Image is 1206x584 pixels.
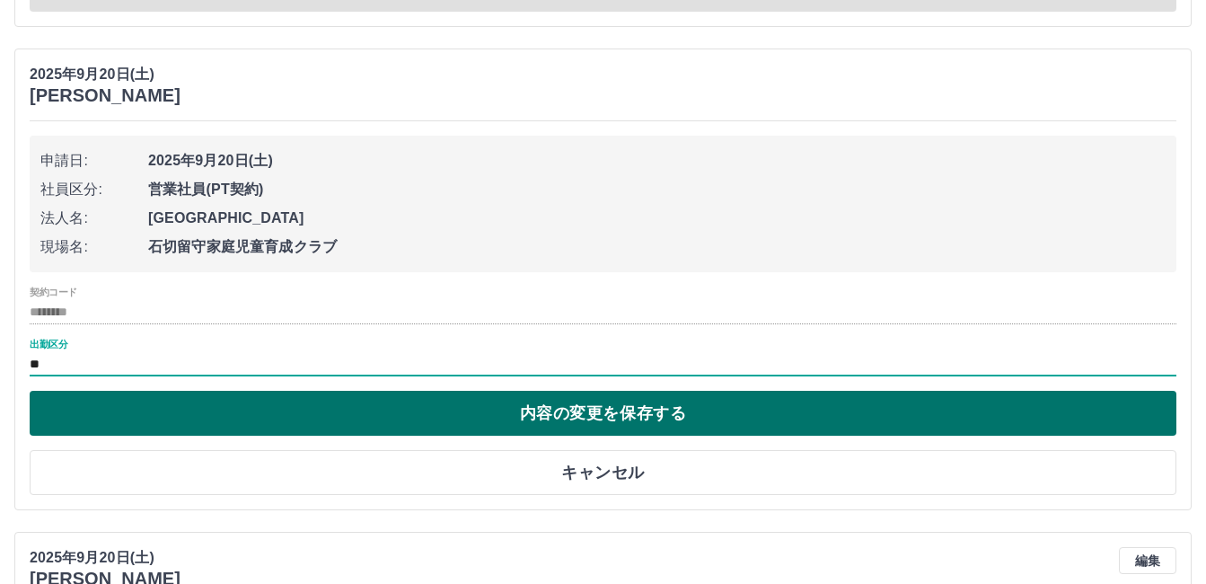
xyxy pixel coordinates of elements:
[30,391,1176,436] button: 内容の変更を保存する
[148,179,1166,200] span: 営業社員(PT契約)
[30,338,67,351] label: 出勤区分
[30,85,180,106] h3: [PERSON_NAME]
[40,236,148,258] span: 現場名:
[30,450,1176,495] button: キャンセル
[40,150,148,172] span: 申請日:
[148,208,1166,229] span: [GEOGRAPHIC_DATA]
[30,285,77,298] label: 契約コード
[40,208,148,229] span: 法人名:
[40,179,148,200] span: 社員区分:
[30,547,180,569] p: 2025年9月20日(土)
[148,150,1166,172] span: 2025年9月20日(土)
[30,64,180,85] p: 2025年9月20日(土)
[148,236,1166,258] span: 石切留守家庭児童育成クラブ
[1119,547,1176,574] button: 編集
